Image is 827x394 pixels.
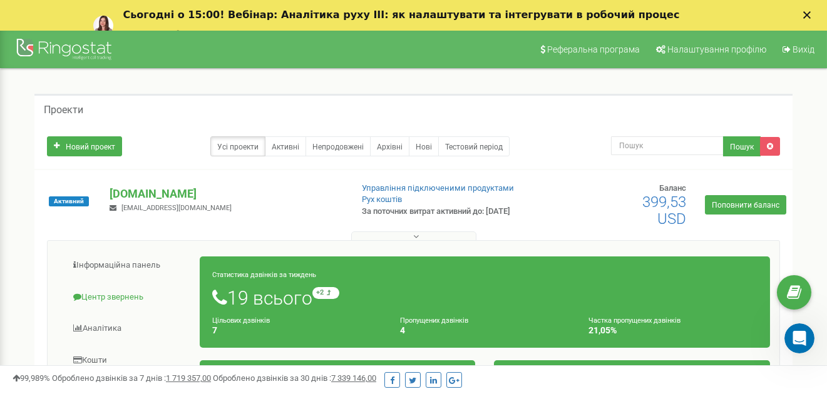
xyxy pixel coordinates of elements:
a: Нові [409,136,439,156]
a: Поповнити баланс [705,195,786,215]
font: 4 [400,325,405,335]
font: 7 339 146,00 [331,373,376,383]
font: Цільових дзвінків [212,316,270,325]
font: Архівні [377,143,403,151]
font: [DOMAIN_NAME] [110,187,197,200]
font: Тестовий період [445,143,503,151]
a: Архівні [370,136,409,156]
font: Активні [272,143,299,151]
font: 399,53 USD [642,193,686,227]
a: Непродовжені [306,136,371,156]
font: 19 всього [227,287,312,309]
a: Реферальна програма [532,31,646,68]
a: Аналітика [57,313,200,344]
font: [EMAIL_ADDRESS][DOMAIN_NAME] [121,204,232,212]
font: Центр звернень [81,292,143,301]
a: Рух коштів [362,194,402,204]
font: Статистика дзвінків за тиждень [212,271,316,279]
font: Реферальна програма [547,44,640,54]
font: Інформаційна панель [76,260,160,270]
font: Пошук [730,143,754,151]
a: Інформаційна панель [57,250,200,281]
font: Кошти [82,355,107,365]
a: Управління підключеними продуктами [362,183,514,193]
font: Аналітика [83,323,121,333]
font: 21,05% [588,325,617,335]
img: Profile image for Yuliia [93,16,113,36]
a: Активні [265,136,306,156]
font: Нові [416,143,432,151]
font: 99,989% [20,373,50,383]
font: 1 719 357,00 [166,373,211,383]
a: Новий проект [47,136,122,156]
font: Вихід [793,44,814,54]
a: Вихід [774,31,821,68]
a: Центр звернень [57,282,200,313]
font: Усі проекти [217,143,259,151]
font: Баланс [659,183,686,193]
a: Усі проекти [210,136,265,156]
font: Частка пропущених дзвінків [588,316,681,325]
a: Кошти [57,345,200,376]
font: Пропущених дзвінків [400,316,468,325]
font: Новий проект [66,143,115,151]
a: Реєстрація [123,29,187,43]
font: Налаштування профілю [667,44,766,54]
font: 7 [212,325,217,335]
font: Реєстрація [123,29,187,41]
button: Пошук [723,136,761,156]
a: Тестовий період [438,136,510,156]
a: Налаштування профілю [648,31,773,68]
font: +2 [316,288,324,296]
div: Закрити [803,11,816,19]
font: Непродовжені [312,143,364,151]
font: Активний [54,198,84,205]
font: Оброблено дзвінків за 30 днів : [213,373,331,383]
font: За поточних витрат активний до: [DATE] [362,206,510,216]
font: Поповнити баланс [712,201,779,210]
font: Проекти [44,104,83,116]
font: Сьогодні о 15:00! Вебінар: Аналітика руху III: як налаштувати та інтегрувати в робочий процес [123,9,680,21]
input: Пошук [611,136,724,155]
font: Оброблено дзвінків за 7 днів : [52,373,166,383]
iframe: Intercom live chat [784,323,814,353]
